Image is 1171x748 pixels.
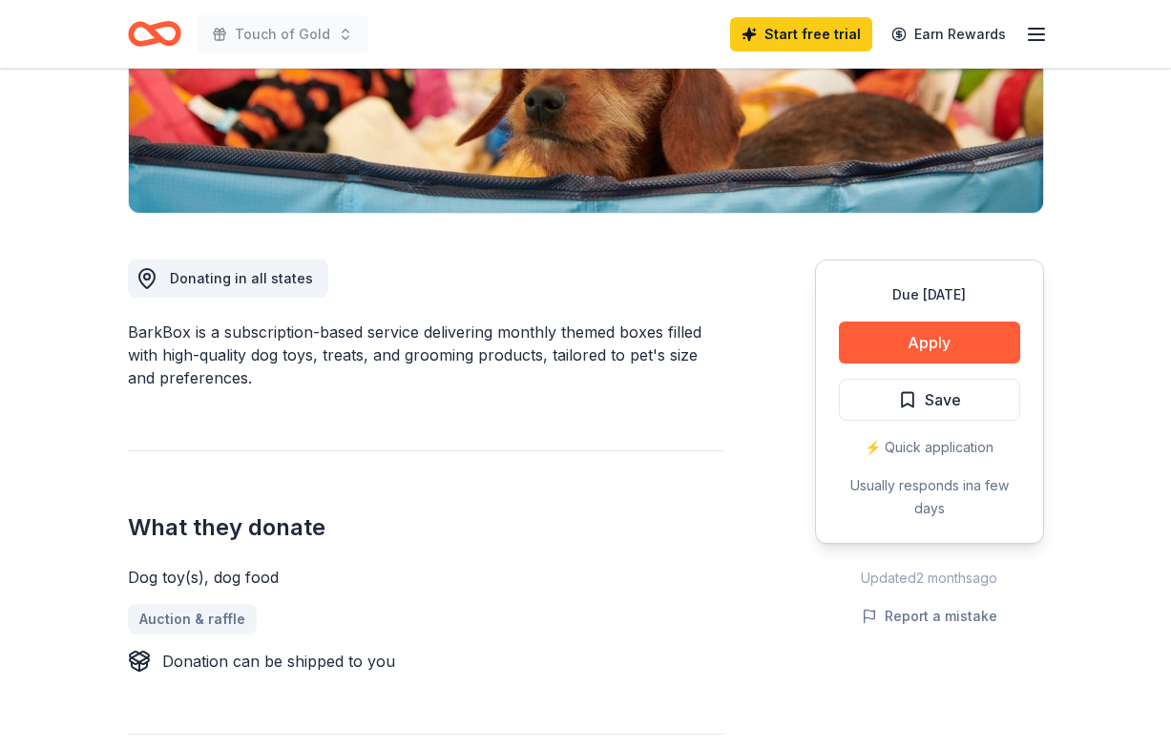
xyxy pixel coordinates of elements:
div: BarkBox is a subscription-based service delivering monthly themed boxes filled with high-quality ... [128,321,723,389]
button: Touch of Gold [197,15,368,53]
span: Touch of Gold [235,23,330,46]
a: Earn Rewards [880,17,1017,52]
a: Auction & raffle [128,604,257,634]
div: Usually responds in a few days [839,474,1020,520]
button: Apply [839,322,1020,364]
h2: What they donate [128,512,723,543]
a: Home [128,11,181,56]
a: Start free trial [730,17,872,52]
div: Donation can be shipped to you [162,650,395,673]
span: Save [925,387,961,412]
span: Donating in all states [170,270,313,286]
button: Report a mistake [862,605,997,628]
div: Due [DATE] [839,283,1020,306]
div: ⚡️ Quick application [839,436,1020,459]
div: Updated 2 months ago [815,567,1044,590]
div: Dog toy(s), dog food [128,566,723,589]
button: Save [839,379,1020,421]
